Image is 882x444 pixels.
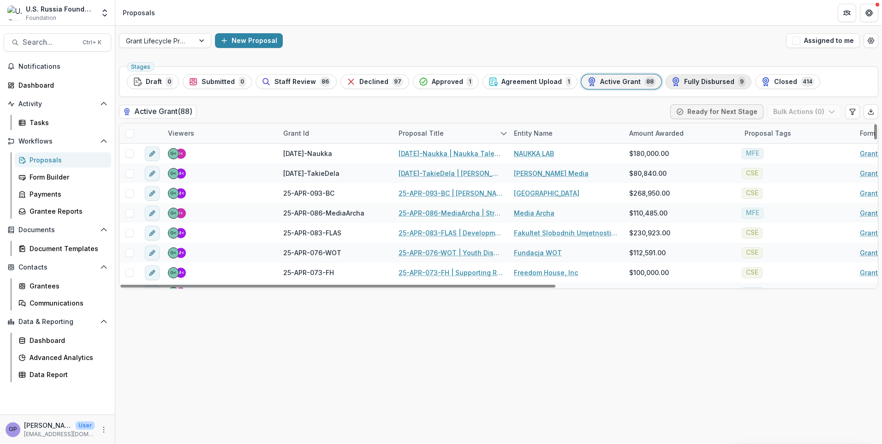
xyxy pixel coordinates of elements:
[170,270,177,275] div: Gennady Podolny <gpodolny@usrf.us>
[432,78,463,86] span: Approved
[4,33,111,52] button: Search...
[18,264,96,271] span: Contacts
[30,244,104,253] div: Document Templates
[629,228,670,238] span: $230,923.00
[98,424,109,435] button: More
[177,270,185,275] div: Maria Lvova <mlvova@usrf.us>
[399,168,503,178] a: [DATE]-TakieDela | [PERSON_NAME]: Media Supporting Civil Society
[413,74,479,89] button: Approved1
[256,74,337,89] button: Staff Review86
[30,172,104,182] div: Form Builder
[145,206,160,221] button: edit
[670,104,763,119] button: Ready for Next Stage
[127,74,179,89] button: Draft0
[629,268,669,277] span: $100,000.00
[4,260,111,275] button: Open Contacts
[177,231,185,235] div: Maria Lvova <mlvova@usrf.us>
[7,6,22,20] img: U.S. Russia Foundation
[739,123,854,143] div: Proposal Tags
[18,100,96,108] span: Activity
[145,166,160,181] button: edit
[15,204,111,219] a: Grantee Reports
[177,171,185,176] div: Maria Lvova <mlvova@usrf.us>
[30,206,104,216] div: Grantee Reports
[30,155,104,165] div: Proposals
[81,37,103,48] div: Ctrl + K
[786,33,860,48] button: Assigned to me
[24,420,72,430] p: [PERSON_NAME]
[30,353,104,362] div: Advanced Analytics
[15,169,111,185] a: Form Builder
[393,123,508,143] div: Proposal Title
[123,8,155,18] div: Proposals
[170,191,177,196] div: Gennady Podolny <gpodolny@usrf.us>
[801,77,814,87] span: 414
[629,188,670,198] span: $268,950.00
[508,123,624,143] div: Entity Name
[340,74,409,89] button: Declined97
[566,77,572,87] span: 1
[18,63,107,71] span: Notifications
[860,4,878,22] button: Get Help
[76,421,95,430] p: User
[283,149,332,158] span: [DATE]-Naukka
[30,370,104,379] div: Data Report
[119,6,159,19] nav: breadcrumb
[4,96,111,111] button: Open Activity
[624,123,739,143] div: Amount Awarded
[177,251,185,255] div: Maria Lvova <mlvova@usrf.us>
[501,78,562,86] span: Agreement Upload
[146,78,162,86] span: Draft
[145,246,160,260] button: edit
[202,78,235,86] span: Submitted
[399,248,503,258] a: 25-APR-076-WOT | Youth Discussion Clubs The Politics Space
[774,78,797,86] span: Closed
[467,77,473,87] span: 1
[23,38,77,47] span: Search...
[629,248,666,258] span: $112,591.00
[767,104,841,119] button: Bulk Actions (0)
[238,77,246,87] span: 0
[274,78,316,86] span: Staff Review
[15,333,111,348] a: Dashboard
[581,74,661,89] button: Active Grant88
[15,186,111,202] a: Payments
[4,134,111,149] button: Open Workflows
[514,268,578,277] a: Freedom House, Inc
[15,295,111,311] a: Communications
[514,248,562,258] a: Fundacja WOT
[359,78,388,86] span: Declined
[514,149,554,158] a: NAUKKA LAB
[183,74,252,89] button: Submitted0
[320,77,331,87] span: 86
[179,211,183,216] div: Igor Zevelev <izevelev@usrf.us>
[15,115,111,130] a: Tasks
[629,208,667,218] span: $110,485.00
[738,77,745,87] span: 9
[15,152,111,168] a: Proposals
[131,64,150,70] span: Stages
[629,149,669,158] span: $180,000.00
[119,105,197,118] h2: Active Grant ( 88 )
[283,208,364,218] span: 25-APR-086-MediaArcha
[283,228,341,238] span: 25-APR-083-FLAS
[393,128,449,138] div: Proposal Title
[162,123,278,143] div: Viewers
[508,128,558,138] div: Entity Name
[278,123,393,143] div: Grant Id
[278,128,315,138] div: Grant Id
[283,248,341,258] span: 25-APR-076-WOT
[514,208,554,218] a: Media Archa
[177,191,185,196] div: Maria Lvova <mlvova@usrf.us>
[392,77,403,87] span: 97
[483,74,578,89] button: Agreement Upload1
[30,336,104,345] div: Dashboard
[215,33,283,48] button: New Proposal
[500,130,507,137] svg: sorted descending
[170,151,177,156] div: Gennady Podolny <gpodolny@usrf.us>
[98,4,111,22] button: Open entity switcher
[162,128,200,138] div: Viewers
